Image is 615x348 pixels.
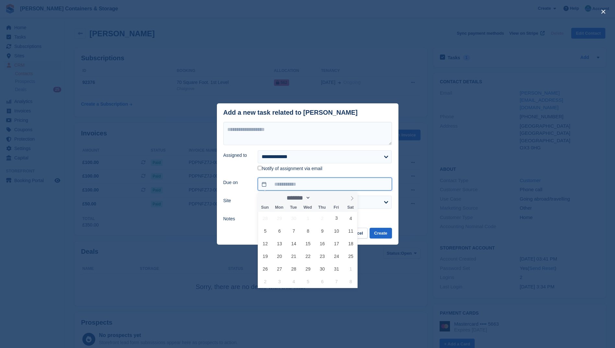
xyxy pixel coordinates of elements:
[273,250,286,262] span: October 20, 2025
[316,275,329,288] span: November 6, 2025
[302,250,314,262] span: October 22, 2025
[258,166,322,172] label: Notify of assignment via email
[223,152,250,159] label: Assigned to
[273,225,286,237] span: October 6, 2025
[288,212,300,225] span: September 30, 2025
[259,212,272,225] span: September 28, 2025
[344,237,357,250] span: October 18, 2025
[273,262,286,275] span: October 27, 2025
[259,262,272,275] span: October 26, 2025
[344,225,357,237] span: October 11, 2025
[343,205,358,210] span: Sat
[273,275,286,288] span: November 3, 2025
[316,212,329,225] span: October 2, 2025
[330,212,343,225] span: October 3, 2025
[288,275,300,288] span: November 4, 2025
[259,250,272,262] span: October 19, 2025
[330,225,343,237] span: October 10, 2025
[302,225,314,237] span: October 8, 2025
[288,237,300,250] span: October 14, 2025
[223,215,250,222] label: Notes
[223,109,358,116] div: Add a new task related to [PERSON_NAME]
[370,228,392,238] button: Create
[273,212,286,225] span: September 29, 2025
[223,179,250,186] label: Due on
[259,275,272,288] span: November 2, 2025
[315,205,329,210] span: Thu
[302,237,314,250] span: October 15, 2025
[259,237,272,250] span: October 12, 2025
[302,262,314,275] span: October 29, 2025
[259,225,272,237] span: October 5, 2025
[316,225,329,237] span: October 9, 2025
[288,225,300,237] span: October 7, 2025
[288,262,300,275] span: October 28, 2025
[330,237,343,250] span: October 17, 2025
[286,205,301,210] span: Tue
[598,6,609,17] button: close
[344,262,357,275] span: November 1, 2025
[344,250,357,262] span: October 25, 2025
[316,250,329,262] span: October 23, 2025
[311,194,331,201] input: Year
[330,262,343,275] span: October 31, 2025
[273,237,286,250] span: October 13, 2025
[223,197,250,204] label: Site
[284,194,311,201] select: Month
[329,205,343,210] span: Fri
[344,212,357,225] span: October 4, 2025
[288,250,300,262] span: October 21, 2025
[258,166,262,170] input: Notify of assignment via email
[330,250,343,262] span: October 24, 2025
[272,205,286,210] span: Mon
[344,275,357,288] span: November 8, 2025
[301,205,315,210] span: Wed
[258,205,272,210] span: Sun
[302,212,314,225] span: October 1, 2025
[330,275,343,288] span: November 7, 2025
[316,262,329,275] span: October 30, 2025
[302,275,314,288] span: November 5, 2025
[316,237,329,250] span: October 16, 2025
